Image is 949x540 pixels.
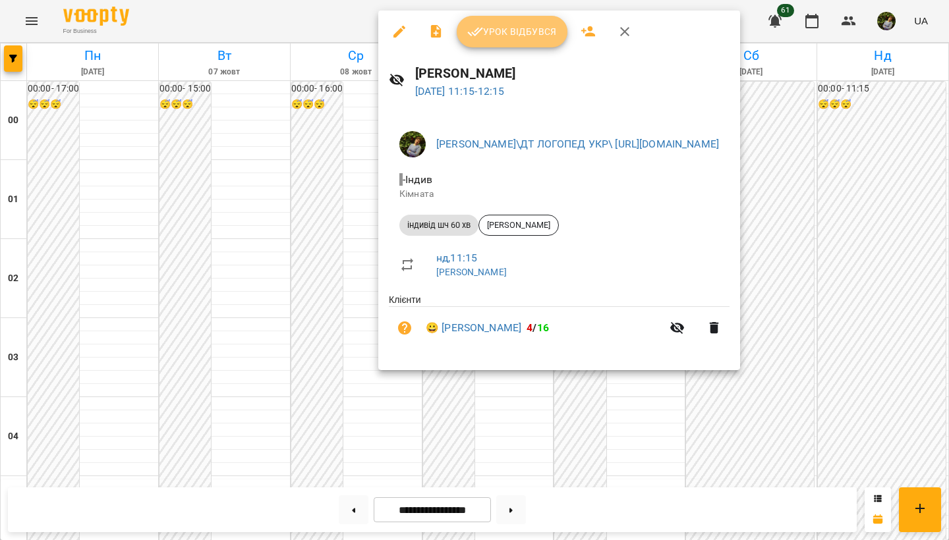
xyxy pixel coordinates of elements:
[415,63,730,84] h6: [PERSON_NAME]
[389,312,420,344] button: Візит ще не сплачено. Додати оплату?
[399,219,478,231] span: індивід шч 60 хв
[537,321,549,334] span: 16
[399,131,426,157] img: b75e9dd987c236d6cf194ef640b45b7d.jpg
[426,320,521,336] a: 😀 [PERSON_NAME]
[527,321,532,334] span: 4
[527,321,549,334] b: /
[436,267,507,277] a: [PERSON_NAME]
[389,293,730,354] ul: Клієнти
[399,188,719,201] p: Кімната
[399,173,435,186] span: - Індив
[457,16,567,47] button: Урок відбувся
[479,219,558,231] span: [PERSON_NAME]
[415,85,505,97] a: [DATE] 11:15-12:15
[467,24,557,40] span: Урок відбувся
[436,138,719,150] a: [PERSON_NAME]\ДТ ЛОГОПЕД УКР\ [URL][DOMAIN_NAME]
[478,215,559,236] div: [PERSON_NAME]
[436,252,477,264] a: нд , 11:15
